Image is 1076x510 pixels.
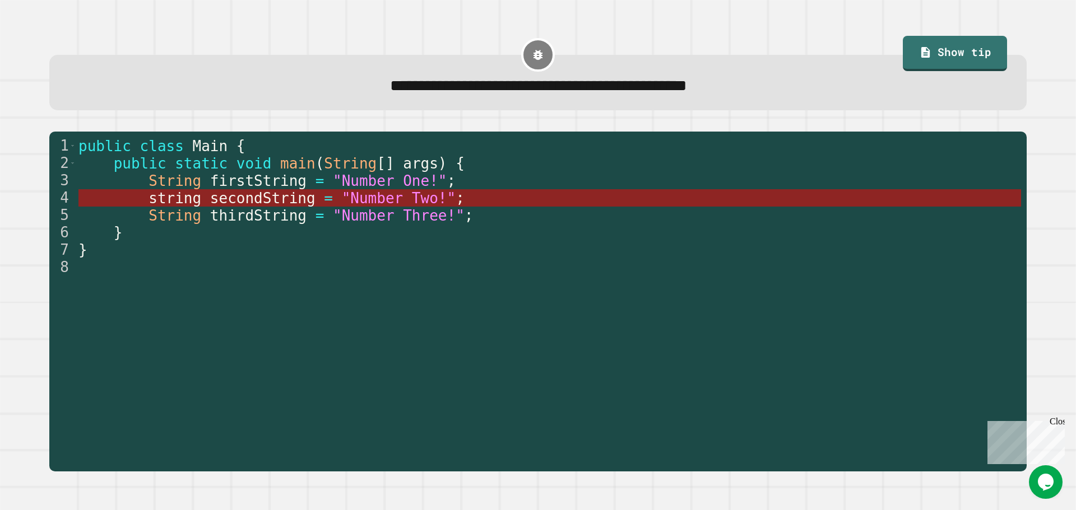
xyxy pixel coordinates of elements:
div: 7 [49,241,76,259]
span: class [140,138,183,155]
a: Show tip [903,36,1007,72]
span: main [280,155,316,172]
span: static [175,155,228,172]
span: firstString [210,172,306,189]
iframe: chat widget [983,417,1065,464]
div: 2 [49,155,76,172]
span: string [149,190,201,207]
span: args [403,155,438,172]
span: = [315,207,324,224]
div: 1 [49,137,76,155]
span: "Number Two!" [341,190,456,207]
span: Toggle code folding, rows 2 through 6 [69,155,76,172]
span: String [324,155,377,172]
span: Main [192,138,228,155]
div: 4 [49,189,76,207]
span: public [113,155,166,172]
span: thirdString [210,207,306,224]
div: Chat with us now!Close [4,4,77,71]
span: Toggle code folding, rows 1 through 7 [69,137,76,155]
span: secondString [210,190,315,207]
span: public [78,138,131,155]
span: = [324,190,333,207]
span: String [149,172,201,189]
span: String [149,207,201,224]
div: 6 [49,224,76,241]
div: 5 [49,207,76,224]
span: void [236,155,271,172]
iframe: chat widget [1029,465,1065,499]
span: "Number Three!" [333,207,465,224]
div: 8 [49,259,76,276]
span: "Number One!" [333,172,447,189]
div: 3 [49,172,76,189]
span: = [315,172,324,189]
